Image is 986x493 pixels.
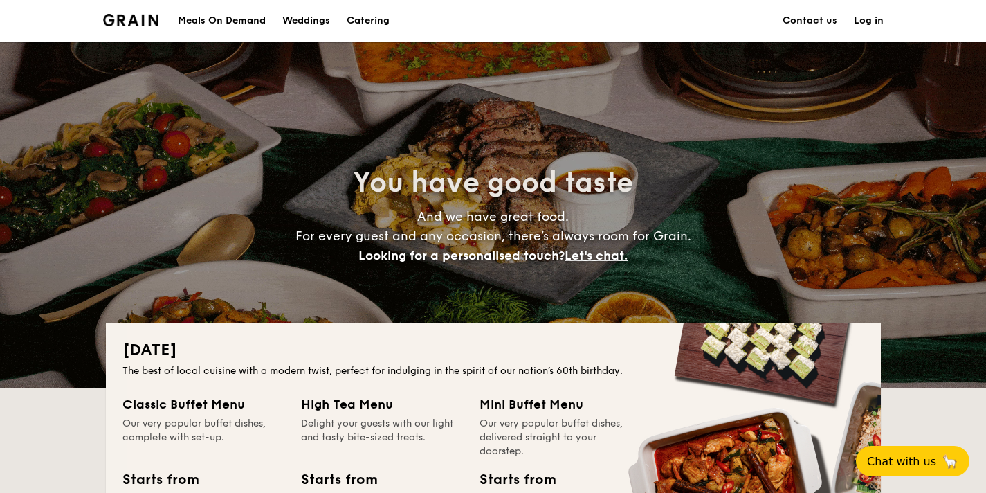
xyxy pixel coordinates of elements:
[103,14,159,26] img: Grain
[122,339,864,361] h2: [DATE]
[122,364,864,378] div: The best of local cuisine with a modern twist, perfect for indulging in the spirit of our nation’...
[103,14,159,26] a: Logotype
[358,248,565,263] span: Looking for a personalised touch?
[480,469,555,490] div: Starts from
[301,417,463,458] div: Delight your guests with our light and tasty bite-sized treats.
[122,395,284,414] div: Classic Buffet Menu
[480,417,641,458] div: Our very popular buffet dishes, delivered straight to your doorstep.
[480,395,641,414] div: Mini Buffet Menu
[867,455,936,468] span: Chat with us
[856,446,969,476] button: Chat with us🦙
[295,209,691,263] span: And we have great food. For every guest and any occasion, there’s always room for Grain.
[122,417,284,458] div: Our very popular buffet dishes, complete with set-up.
[353,166,633,199] span: You have good taste
[565,248,628,263] span: Let's chat.
[301,395,463,414] div: High Tea Menu
[942,454,958,469] span: 🦙
[301,469,376,490] div: Starts from
[122,469,198,490] div: Starts from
